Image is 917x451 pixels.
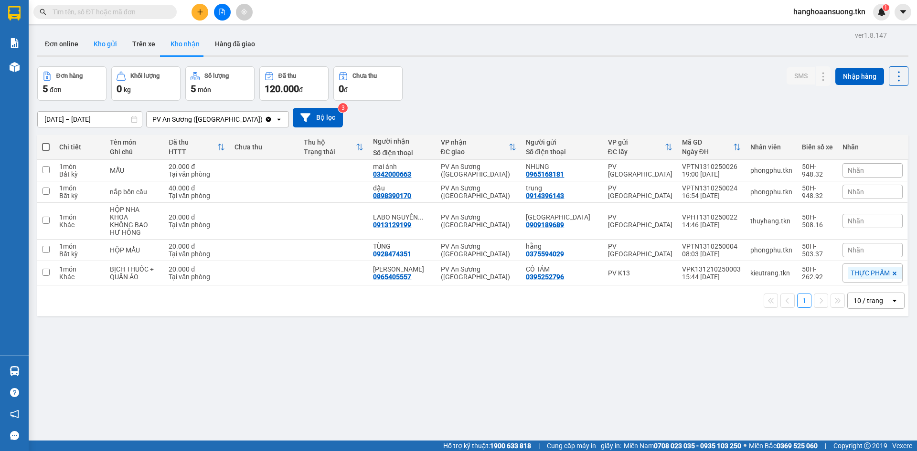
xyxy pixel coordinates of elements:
div: ĐC lấy [608,148,665,156]
strong: 1900 633 818 [490,442,531,450]
div: 0898390170 [373,192,411,199]
button: Bộ lọc [293,108,343,127]
div: Bất kỳ [59,192,100,199]
div: 0928474351 [373,250,411,258]
span: 1 [884,4,887,11]
div: Biển số xe [802,143,833,151]
strong: 0369 525 060 [777,442,818,450]
div: 20.000 đ [169,265,225,273]
div: 15:44 [DATE] [682,273,741,281]
div: PV An Sương ([GEOGRAPHIC_DATA]) [441,242,517,258]
svg: Clear value [265,115,272,123]
div: Đã thu [169,138,217,146]
span: caret-down [899,8,907,16]
span: copyright [864,442,871,449]
button: Nhập hàng [835,68,884,85]
div: 20.000 đ [169,242,225,250]
div: Tại văn phòng [169,273,225,281]
div: Số điện thoại [526,148,598,156]
div: PV An Sương ([GEOGRAPHIC_DATA]) [441,163,517,178]
div: PV K13 [608,269,672,277]
div: 50H-262.92 [802,265,833,281]
span: 120.000 [265,83,299,94]
div: 50H-948.32 [802,163,833,178]
button: Khối lượng0kg [111,66,181,101]
div: 40.000 đ [169,184,225,192]
div: Số điện thoại [373,149,431,157]
div: Số lượng [204,73,229,79]
div: trung [526,184,598,192]
div: PV An Sương ([GEOGRAPHIC_DATA]) [441,184,517,199]
div: HTTT [169,148,217,156]
span: Hỗ trợ kỹ thuật: [443,441,531,451]
div: VPK131210250003 [682,265,741,273]
button: Kho gửi [86,32,125,55]
span: đơn [50,86,62,94]
div: PV An Sương ([GEOGRAPHIC_DATA]) [441,213,517,229]
span: 5 [191,83,196,94]
div: 0342000663 [373,170,411,178]
input: Tìm tên, số ĐT hoặc mã đơn [53,7,165,17]
img: logo-vxr [8,6,21,21]
div: Người nhận [373,137,431,145]
span: search [40,9,46,15]
span: món [198,86,211,94]
div: TÙNG [373,242,431,250]
span: kg [124,86,131,94]
div: 19:00 [DATE] [682,170,741,178]
span: đ [344,86,348,94]
span: Miền Nam [624,441,741,451]
div: Tại văn phòng [169,221,225,229]
div: PV [GEOGRAPHIC_DATA] [608,163,672,178]
div: Nhãn [842,143,903,151]
svg: open [275,115,283,123]
span: THỰC PHẨM [851,269,890,277]
div: ĐC giao [441,148,509,156]
div: Mã GD [682,138,733,146]
div: 0965405557 [373,273,411,281]
th: Toggle SortBy [677,135,746,160]
button: Hàng đã giao [207,32,263,55]
div: kieutrang.tkn [750,269,792,277]
div: thuyhang.tkn [750,217,792,225]
div: 10 / trang [853,296,883,305]
span: ... [418,213,424,221]
span: Nhãn [848,246,864,254]
div: PV An Sương ([GEOGRAPHIC_DATA]) [441,265,517,281]
svg: open [891,297,898,304]
div: Thu hộ [304,138,356,146]
button: caret-down [895,4,911,21]
div: phongphu.tkn [750,246,792,254]
sup: 3 [338,103,348,113]
span: Cung cấp máy in - giấy in: [547,441,621,451]
div: Khối lượng [130,73,160,79]
div: 1 món [59,265,100,273]
div: Chưa thu [352,73,377,79]
span: Nhãn [848,188,864,196]
th: Toggle SortBy [436,135,522,160]
div: 14:46 [DATE] [682,221,741,229]
div: CÔ TÁM [526,265,598,273]
span: đ [299,86,303,94]
div: Tại văn phòng [169,170,225,178]
span: | [538,441,540,451]
div: VIỆT ÚC [526,213,598,221]
div: phongphu.tkn [750,167,792,174]
span: 0 [339,83,344,94]
span: file-add [219,9,225,15]
div: VPTN1310250026 [682,163,741,170]
span: 5 [43,83,48,94]
div: 0914396143 [526,192,564,199]
input: Select a date range. [38,112,142,127]
sup: 1 [883,4,889,11]
div: dậu [373,184,431,192]
th: Toggle SortBy [164,135,230,160]
div: 0913129199 [373,221,411,229]
div: Tên món [110,138,159,146]
img: warehouse-icon [10,366,20,376]
div: 50H-948.32 [802,184,833,199]
button: Số lượng5món [185,66,255,101]
span: notification [10,409,19,419]
span: plus [197,9,203,15]
span: | [825,441,826,451]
